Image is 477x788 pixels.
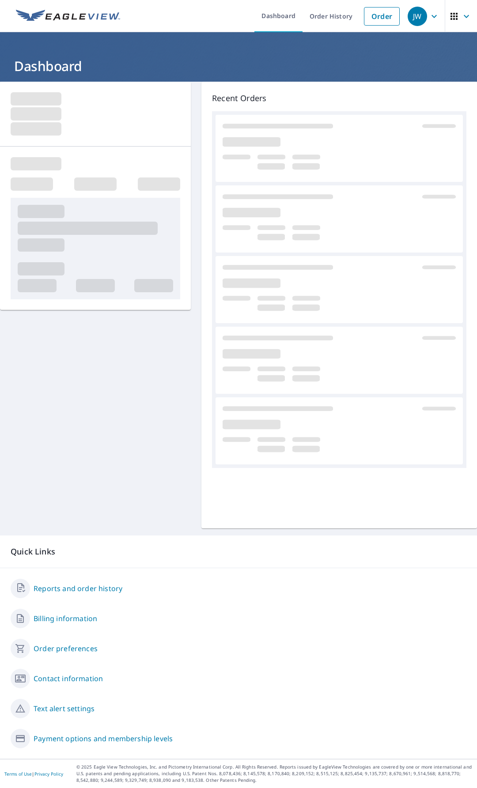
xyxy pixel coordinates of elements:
[34,643,98,654] a: Order preferences
[4,771,32,777] a: Terms of Use
[364,7,400,26] a: Order
[408,7,427,26] div: JW
[34,583,122,594] a: Reports and order history
[34,703,95,714] a: Text alert settings
[34,673,103,684] a: Contact information
[76,764,473,784] p: © 2025 Eagle View Technologies, Inc. and Pictometry International Corp. All Rights Reserved. Repo...
[11,57,466,75] h1: Dashboard
[16,10,120,23] img: EV Logo
[11,546,466,557] p: Quick Links
[34,733,173,744] a: Payment options and membership levels
[4,771,63,777] p: |
[34,771,63,777] a: Privacy Policy
[34,613,97,624] a: Billing information
[212,92,466,104] p: Recent Orders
